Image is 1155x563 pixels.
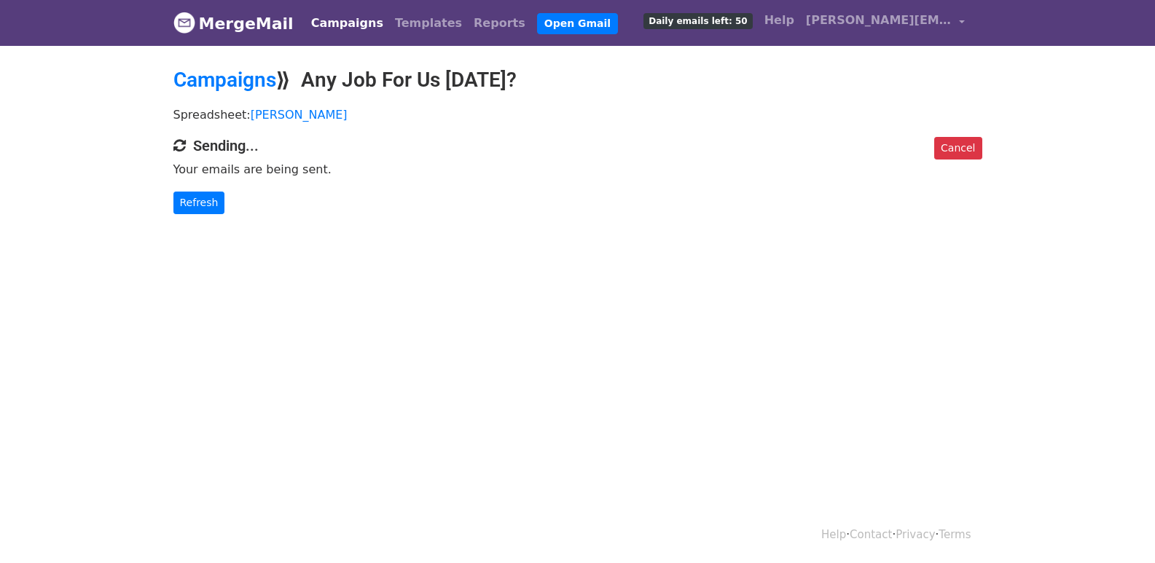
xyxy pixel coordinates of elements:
[173,162,982,177] p: Your emails are being sent.
[173,137,982,154] h4: Sending...
[821,528,846,541] a: Help
[537,13,618,34] a: Open Gmail
[939,528,971,541] a: Terms
[389,9,468,38] a: Templates
[759,6,800,35] a: Help
[806,12,952,29] span: [PERSON_NAME][EMAIL_ADDRESS][DOMAIN_NAME]
[638,6,758,35] a: Daily emails left: 50
[173,68,982,92] h2: ⟫ Any Job For Us [DATE]?
[173,68,276,92] a: Campaigns
[173,12,195,34] img: MergeMail logo
[643,13,752,29] span: Daily emails left: 50
[173,192,225,214] a: Refresh
[850,528,892,541] a: Contact
[468,9,531,38] a: Reports
[251,108,348,122] a: [PERSON_NAME]
[305,9,389,38] a: Campaigns
[173,8,294,39] a: MergeMail
[173,107,982,122] p: Spreadsheet:
[896,528,935,541] a: Privacy
[934,137,982,160] a: Cancel
[800,6,971,40] a: [PERSON_NAME][EMAIL_ADDRESS][DOMAIN_NAME]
